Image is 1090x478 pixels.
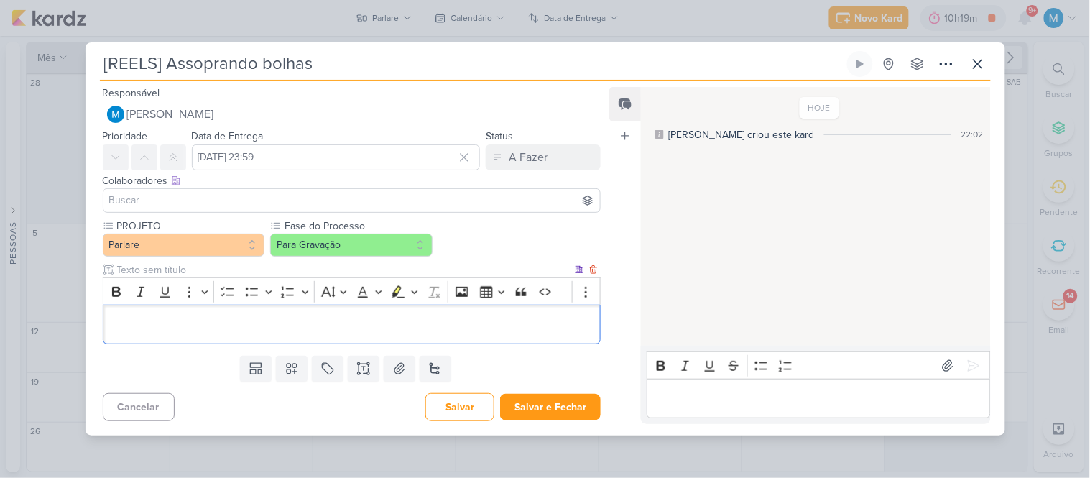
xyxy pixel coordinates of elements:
div: [PERSON_NAME] criou este kard [668,127,814,142]
img: MARIANA MIRANDA [107,106,124,123]
div: Editor toolbar [103,277,601,305]
button: Para Gravação [270,234,433,257]
button: Salvar e Fechar [500,394,601,420]
button: Parlare [103,234,265,257]
input: Buscar [106,192,598,209]
input: Kard Sem Título [100,51,844,77]
button: Salvar [425,393,494,421]
label: Responsável [103,87,160,99]
input: Texto sem título [114,262,573,277]
label: Fase do Processo [283,219,433,234]
div: A Fazer [509,149,548,166]
label: Data de Entrega [192,130,264,142]
div: Ligar relógio [854,58,866,70]
label: Status [486,130,513,142]
label: PROJETO [116,219,265,234]
button: A Fazer [486,144,601,170]
div: Colaboradores [103,173,601,188]
input: Select a date [192,144,481,170]
div: Editor toolbar [647,351,990,380]
div: Editor editing area: main [647,379,990,418]
label: Prioridade [103,130,148,142]
button: Cancelar [103,393,175,421]
span: [PERSON_NAME] [127,106,214,123]
div: 22:02 [961,128,984,141]
div: Editor editing area: main [103,305,601,344]
button: [PERSON_NAME] [103,101,601,127]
